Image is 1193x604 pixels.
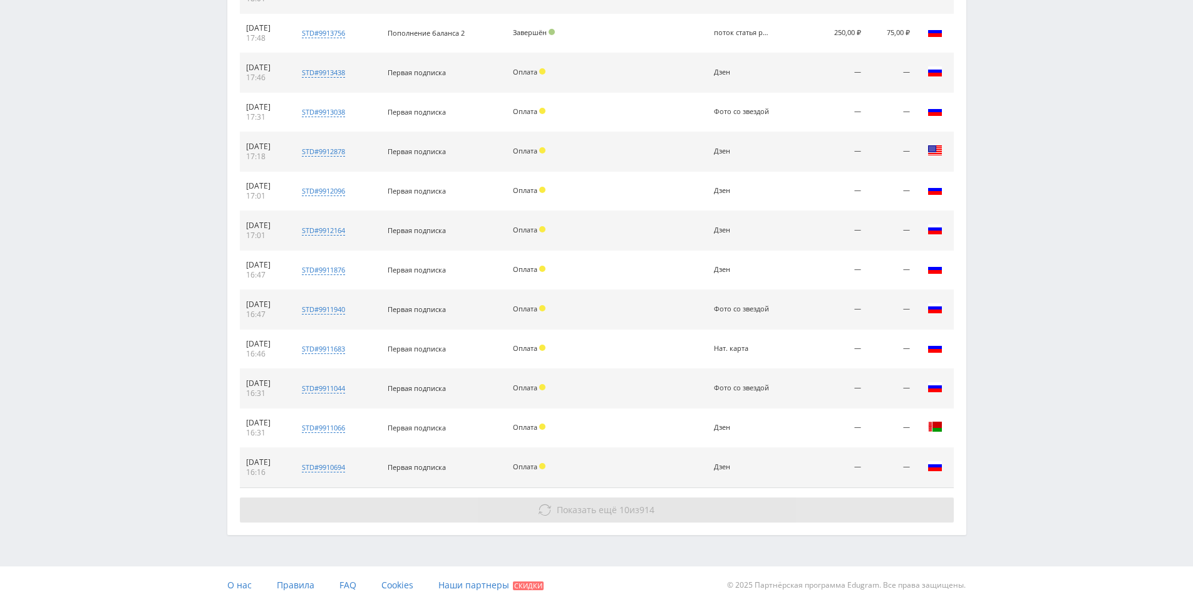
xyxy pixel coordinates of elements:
button: Показать ещё 10из914 [240,497,954,523]
div: 16:47 [246,310,284,320]
div: std#9913038 [302,107,345,117]
div: Дзен [714,226,770,234]
img: usa.png [927,143,943,158]
div: std#9913756 [302,28,345,38]
div: 17:46 [246,73,284,83]
div: 16:31 [246,428,284,438]
div: [DATE] [246,418,284,428]
img: rus.png [927,340,943,355]
span: Показать ещё [557,504,617,516]
span: 10 [619,504,629,516]
span: Первая подписка [388,68,446,77]
td: — [802,290,867,330]
div: 16:31 [246,388,284,398]
div: [DATE] [246,378,284,388]
div: Фото со звездой [714,305,770,313]
span: из [557,504,654,516]
span: Оплата [513,146,537,155]
div: Дзен [714,68,770,76]
span: Первая подписка [388,344,446,353]
div: 17:48 [246,33,284,43]
span: Холд [539,68,545,75]
td: 75,00 ₽ [867,14,916,53]
div: [DATE] [246,260,284,270]
div: Дзен [714,463,770,471]
span: Холд [539,226,545,232]
span: Первая подписка [388,265,446,274]
td: — [802,448,867,487]
div: [DATE] [246,221,284,231]
td: — [802,369,867,409]
span: Оплата [513,107,537,116]
span: Оплата [513,67,537,76]
a: Правила [277,566,314,604]
div: 16:46 [246,349,284,359]
span: Оплата [513,343,537,353]
div: std#9912878 [302,147,345,157]
td: — [867,330,916,369]
div: [DATE] [246,299,284,310]
div: 17:01 [246,191,284,201]
div: std#9911940 [302,305,345,315]
img: rus.png [927,182,943,197]
span: Наши партнеры [438,579,509,591]
span: Оплата [513,304,537,313]
td: — [867,172,916,211]
td: — [867,53,916,93]
div: [DATE] [246,23,284,33]
td: — [867,448,916,487]
span: Первая подписка [388,226,446,235]
span: Первая подписка [388,305,446,314]
td: — [867,369,916,409]
td: — [867,290,916,330]
img: rus.png [927,64,943,79]
div: 17:31 [246,112,284,122]
span: Завершён [513,28,547,37]
div: [DATE] [246,457,284,467]
div: 16:47 [246,270,284,280]
div: Нат. карта [714,345,770,353]
td: — [802,330,867,369]
span: Оплата [513,264,537,274]
td: — [802,211,867,251]
div: 17:18 [246,152,284,162]
div: [DATE] [246,142,284,152]
span: О нас [227,579,252,591]
span: Холд [539,424,545,430]
div: Дзен [714,424,770,432]
img: rus.png [927,24,943,39]
div: std#9912096 [302,186,345,196]
div: поток статья рерайт [714,29,770,37]
div: std#9912164 [302,226,345,236]
span: 914 [639,504,654,516]
img: blr.png [927,419,943,434]
div: © 2025 Партнёрская программа Edugram. Все права защищены. [602,566,966,604]
div: Фото со звездой [714,384,770,392]
span: Cookies [381,579,413,591]
td: — [802,172,867,211]
div: std#9910694 [302,462,345,472]
span: Холд [539,108,545,114]
span: Холд [539,305,545,311]
div: 16:16 [246,467,284,477]
img: rus.png [927,103,943,118]
div: std#9911876 [302,265,345,275]
a: О нас [227,566,252,604]
td: — [867,132,916,172]
td: — [867,251,916,290]
img: rus.png [927,301,943,316]
a: Наши партнеры Скидки [438,566,544,604]
div: std#9911683 [302,344,345,354]
div: Дзен [714,266,770,274]
div: std#9913438 [302,68,345,78]
a: Cookies [381,566,413,604]
span: Правила [277,579,314,591]
a: FAQ [339,566,356,604]
td: — [867,211,916,251]
span: Холд [539,345,545,351]
img: rus.png [927,261,943,276]
span: Оплата [513,422,537,432]
span: Первая подписка [388,423,446,432]
td: — [802,132,867,172]
td: — [802,409,867,448]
